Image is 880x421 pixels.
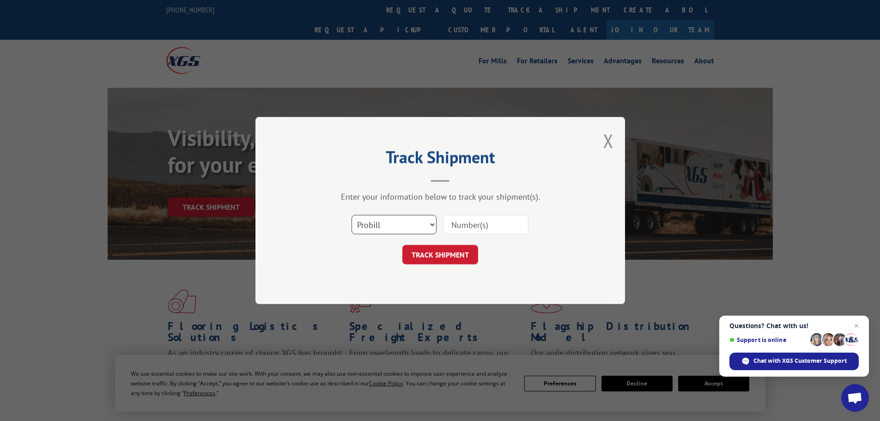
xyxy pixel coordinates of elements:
[729,336,807,343] span: Support is online
[851,320,862,331] span: Close chat
[603,128,613,153] button: Close modal
[302,191,579,202] div: Enter your information below to track your shipment(s).
[443,215,528,234] input: Number(s)
[302,151,579,168] h2: Track Shipment
[729,353,859,370] div: Chat with XGS Customer Support
[753,357,847,365] span: Chat with XGS Customer Support
[402,245,478,264] button: TRACK SHIPMENT
[841,384,869,412] div: Open chat
[729,322,859,329] span: Questions? Chat with us!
